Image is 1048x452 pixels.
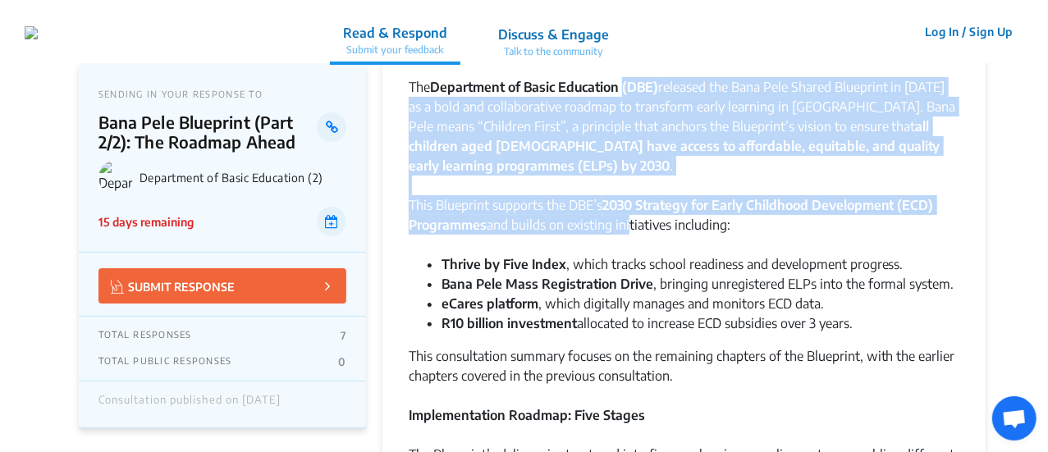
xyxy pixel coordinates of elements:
[98,160,133,194] img: Department of Basic Education (2) logo
[442,294,959,313] li: , which digitally manages and monitors ECD data.
[498,25,609,44] p: Discuss & Engage
[442,276,653,292] strong: Bana Pele Mass Registration Drive
[442,295,538,312] strong: eCares platform
[409,346,959,405] div: This consultation summary focuses on the remaining chapters of the Blueprint, with the earlier ch...
[343,23,447,43] p: Read & Respond
[992,396,1037,441] div: Open chat
[409,407,645,423] strong: Implementation Roadmap: Five Stages
[338,355,346,368] p: 0
[442,274,959,294] li: , bringing unregistered ELPs into the formal system.
[98,394,281,415] div: Consultation published on [DATE]
[442,313,959,333] li: allocated to increase ECD subsidies over 3 years.
[111,276,235,295] p: SUBMIT RESPONSE
[409,77,959,195] div: The released the Bana Pele Shared Blueprint in [DATE] as a bold and collaborative roadmap to tran...
[507,315,577,331] strong: investment
[98,213,194,231] p: 15 days remaining
[442,254,959,274] li: , which tracks school readiness and development progress.
[430,79,658,95] strong: Department of Basic Education (DBE)
[98,329,192,342] p: TOTAL RESPONSES
[409,197,934,233] strong: 2030 Strategy for Early Childhood Development (ECD) Programmes
[98,112,318,152] p: Bana Pele Blueprint (Part 2/2): The Roadmap Ahead
[343,43,447,57] p: Submit your feedback
[409,195,959,254] div: This Blueprint supports the DBE’s and builds on existing initiatives including:
[98,89,346,99] p: SENDING IN YOUR RESPONSE TO
[498,44,609,59] p: Talk to the community
[140,171,346,185] p: Department of Basic Education (2)
[442,256,566,272] strong: Thrive by Five Index
[442,315,504,331] strong: R10 billion
[111,280,124,294] img: Vector.jpg
[409,118,940,174] strong: all children aged [DEMOGRAPHIC_DATA] have access to affordable, equitable, and quality early lear...
[341,329,346,342] p: 7
[914,19,1023,44] button: Log In / Sign Up
[98,355,232,368] p: TOTAL PUBLIC RESPONSES
[98,268,346,304] button: SUBMIT RESPONSE
[25,26,38,39] img: 2wffpoq67yek4o5dgscb6nza9j7d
